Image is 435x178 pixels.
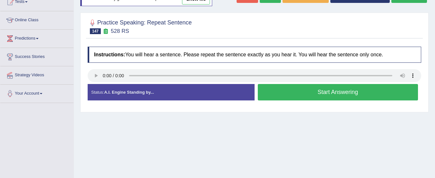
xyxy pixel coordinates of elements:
a: Success Stories [0,48,74,64]
button: Start Answering [258,84,418,100]
strong: A.I. Engine Standing by... [104,90,154,95]
a: Predictions [0,30,74,46]
small: 528 RS [111,28,129,34]
h4: You will hear a sentence. Please repeat the sentence exactly as you hear it. You will hear the se... [88,47,421,63]
span: 147 [90,28,101,34]
small: Exam occurring question [102,28,109,34]
a: Strategy Videos [0,66,74,82]
h2: Practice Speaking: Repeat Sentence [88,18,192,34]
div: Status: [88,84,255,100]
a: Your Account [0,85,74,101]
b: Instructions: [94,52,125,57]
a: Online Class [0,11,74,27]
